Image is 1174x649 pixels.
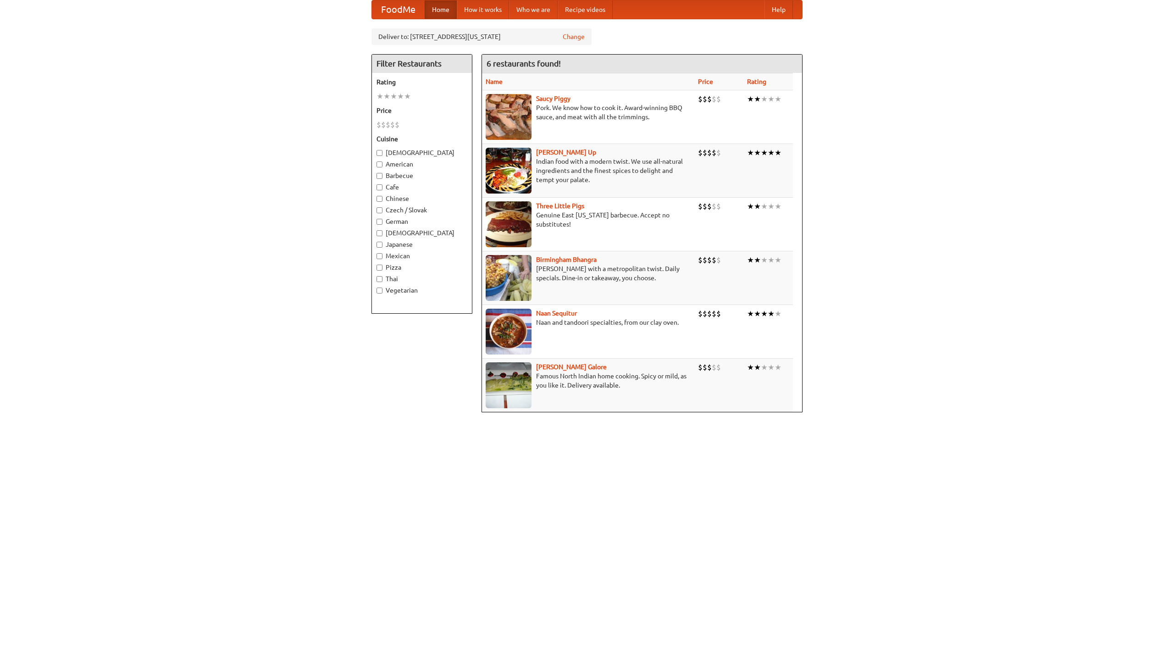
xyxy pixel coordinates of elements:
[377,171,467,180] label: Barbecue
[698,201,703,211] li: $
[775,362,781,372] li: ★
[377,150,382,156] input: [DEMOGRAPHIC_DATA]
[377,263,467,272] label: Pizza
[377,288,382,294] input: Vegetarian
[707,362,712,372] li: $
[761,309,768,319] li: ★
[712,255,716,265] li: $
[377,276,382,282] input: Thai
[377,228,467,238] label: [DEMOGRAPHIC_DATA]
[377,286,467,295] label: Vegetarian
[698,362,703,372] li: $
[698,309,703,319] li: $
[509,0,558,19] a: Who we are
[712,94,716,104] li: $
[707,94,712,104] li: $
[372,0,425,19] a: FoodMe
[377,240,467,249] label: Japanese
[377,207,382,213] input: Czech / Slovak
[716,148,721,158] li: $
[486,309,532,355] img: naansequitur.jpg
[536,363,607,371] a: [PERSON_NAME] Galore
[707,309,712,319] li: $
[371,28,592,45] div: Deliver to: [STREET_ADDRESS][US_STATE]
[754,255,761,265] li: ★
[764,0,793,19] a: Help
[486,78,503,85] a: Name
[754,148,761,158] li: ★
[761,362,768,372] li: ★
[703,309,707,319] li: $
[775,255,781,265] li: ★
[536,202,584,210] a: Three Little Pigs
[703,201,707,211] li: $
[377,91,383,101] li: ★
[761,201,768,211] li: ★
[377,134,467,144] h5: Cuisine
[768,362,775,372] li: ★
[404,91,411,101] li: ★
[747,309,754,319] li: ★
[747,362,754,372] li: ★
[377,78,467,87] h5: Rating
[761,94,768,104] li: ★
[768,201,775,211] li: ★
[747,201,754,211] li: ★
[558,0,613,19] a: Recipe videos
[486,148,532,194] img: curryup.jpg
[486,255,532,301] img: bhangra.jpg
[703,255,707,265] li: $
[536,310,577,317] a: Naan Sequitur
[486,362,532,408] img: currygalore.jpg
[536,149,596,156] a: [PERSON_NAME] Up
[377,253,382,259] input: Mexican
[754,94,761,104] li: ★
[747,148,754,158] li: ★
[703,362,707,372] li: $
[395,120,399,130] li: $
[716,362,721,372] li: $
[563,32,585,41] a: Change
[486,264,691,283] p: [PERSON_NAME] with a metropolitan twist. Daily specials. Dine-in or takeaway, you choose.
[775,94,781,104] li: ★
[377,196,382,202] input: Chinese
[712,201,716,211] li: $
[536,95,570,102] a: Saucy Piggy
[747,255,754,265] li: ★
[712,309,716,319] li: $
[747,78,766,85] a: Rating
[377,194,467,203] label: Chinese
[425,0,457,19] a: Home
[768,255,775,265] li: ★
[712,362,716,372] li: $
[397,91,404,101] li: ★
[768,94,775,104] li: ★
[707,255,712,265] li: $
[377,148,467,157] label: [DEMOGRAPHIC_DATA]
[377,184,382,190] input: Cafe
[712,148,716,158] li: $
[698,78,713,85] a: Price
[377,242,382,248] input: Japanese
[768,148,775,158] li: ★
[377,120,381,130] li: $
[377,265,382,271] input: Pizza
[386,120,390,130] li: $
[377,217,467,226] label: German
[775,309,781,319] li: ★
[383,91,390,101] li: ★
[775,201,781,211] li: ★
[486,211,691,229] p: Genuine East [US_STATE] barbecue. Accept no substitutes!
[377,161,382,167] input: American
[698,94,703,104] li: $
[716,309,721,319] li: $
[486,157,691,184] p: Indian food with a modern twist. We use all-natural ingredients and the finest spices to delight ...
[698,148,703,158] li: $
[716,94,721,104] li: $
[761,148,768,158] li: ★
[377,251,467,261] label: Mexican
